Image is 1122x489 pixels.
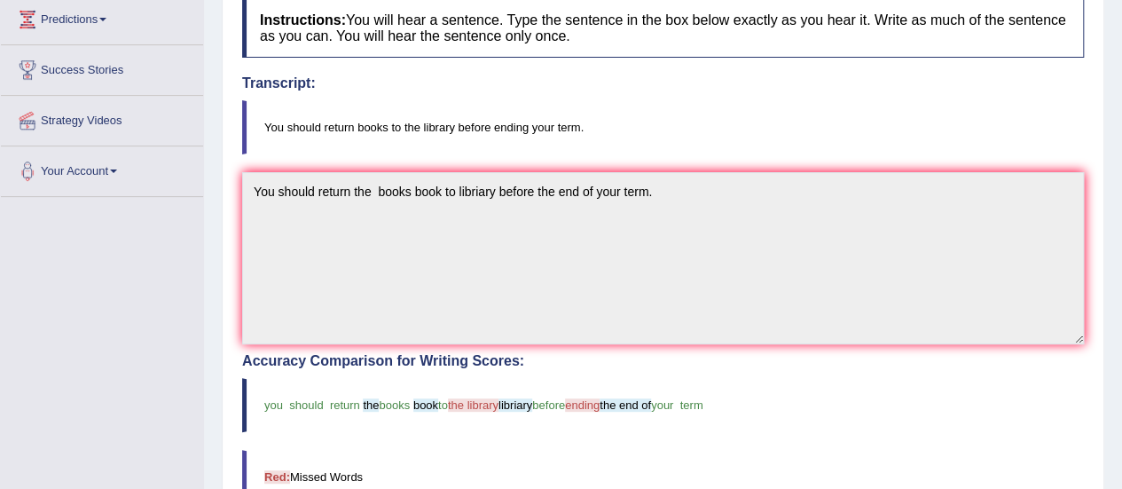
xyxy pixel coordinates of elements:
span: book [413,398,438,412]
span: you [264,398,283,412]
blockquote: You should return books to the library before ending your term. [242,100,1084,154]
span: libriary [498,398,532,412]
a: Strategy Videos [1,96,203,140]
a: Success Stories [1,45,203,90]
span: the [363,398,379,412]
span: ending [565,398,600,412]
span: the end of [600,398,651,412]
b: Red: [264,470,290,484]
span: should [289,398,323,412]
span: to [438,398,448,412]
span: before [532,398,565,412]
span: return [330,398,360,412]
span: books [379,398,410,412]
span: your [651,398,673,412]
h4: Transcript: [242,75,1084,91]
a: Your Account [1,146,203,191]
b: Instructions: [260,12,346,28]
span: term [680,398,703,412]
h4: Accuracy Comparison for Writing Scores: [242,353,1084,369]
span: the library [448,398,498,412]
